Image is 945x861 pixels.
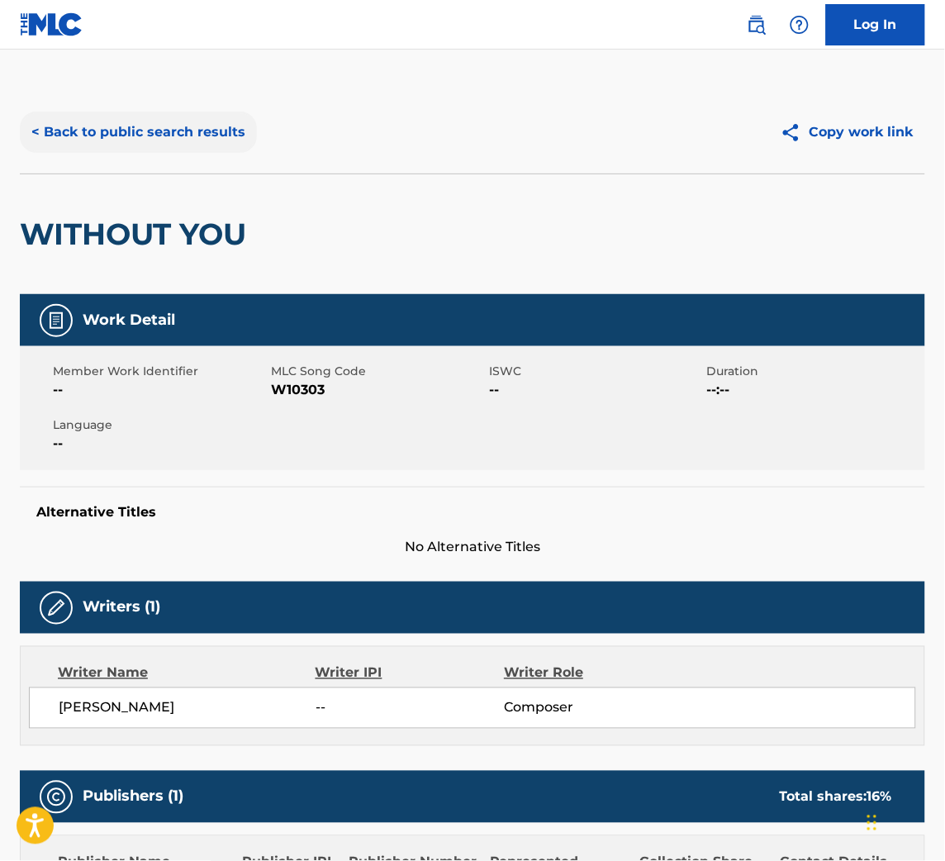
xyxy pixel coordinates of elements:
[46,598,66,618] img: Writers
[20,216,254,253] h2: WITHOUT YOU
[769,112,925,153] button: Copy work link
[20,12,83,36] img: MLC Logo
[36,504,909,521] h5: Alternative Titles
[20,537,925,557] span: No Alternative Titles
[826,4,925,45] a: Log In
[53,416,267,434] span: Language
[83,787,183,806] h5: Publishers (1)
[59,698,316,718] span: [PERSON_NAME]
[316,664,505,683] div: Writer IPI
[316,698,504,718] span: --
[781,122,810,143] img: Copy work link
[862,782,945,861] iframe: Chat Widget
[46,787,66,807] img: Publishers
[53,363,267,380] span: Member Work Identifier
[504,664,676,683] div: Writer Role
[783,8,816,41] div: Help
[780,787,892,807] div: Total shares:
[83,311,175,330] h5: Work Detail
[747,15,767,35] img: search
[271,363,485,380] span: MLC Song Code
[707,380,921,400] span: --:--
[504,698,675,718] span: Composer
[53,434,267,454] span: --
[489,380,703,400] span: --
[20,112,257,153] button: < Back to public search results
[46,311,66,331] img: Work Detail
[740,8,773,41] a: Public Search
[53,380,267,400] span: --
[790,15,810,35] img: help
[867,798,877,848] div: Drag
[271,380,485,400] span: W10303
[83,598,160,617] h5: Writers (1)
[707,363,921,380] span: Duration
[58,664,316,683] div: Writer Name
[489,363,703,380] span: ISWC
